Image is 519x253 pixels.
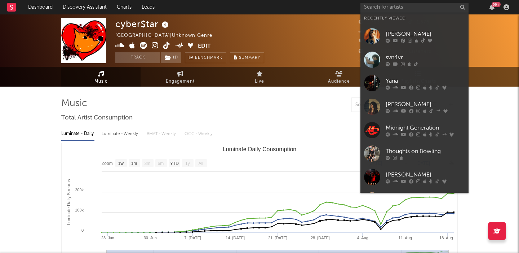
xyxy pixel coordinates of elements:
[230,52,264,63] button: Summary
[359,49,431,54] span: 497,009 Monthly Listeners
[223,146,297,152] text: Luminate Daily Consumption
[161,52,181,63] button: (1)
[360,95,469,118] a: [PERSON_NAME]
[360,71,469,95] a: Yana
[115,31,221,40] div: [GEOGRAPHIC_DATA] | Unknown Genre
[102,161,113,166] text: Zoom
[118,161,124,166] text: 1w
[386,147,465,156] div: Thoughts on Bowling
[226,236,245,240] text: 14. [DATE]
[359,30,376,34] span: 352
[94,77,108,86] span: Music
[141,67,220,87] a: Engagement
[359,58,401,62] span: Jump Score: 96.7
[328,77,350,86] span: Audience
[386,100,465,109] div: [PERSON_NAME]
[61,67,141,87] a: Music
[166,77,195,86] span: Engagement
[61,114,133,122] span: Total Artist Consumption
[360,165,469,189] a: [PERSON_NAME]
[360,118,469,142] a: Midnight Generation
[198,161,203,166] text: All
[360,3,469,12] input: Search for artists
[299,67,378,87] a: Audience
[144,236,157,240] text: 30. Jun
[115,18,170,30] div: cyber$tar
[185,161,190,166] text: 1y
[357,236,368,240] text: 4. Aug
[61,128,94,140] div: Luminate - Daily
[101,236,114,240] text: 23. Jun
[359,39,370,44] span: 4
[115,52,160,63] button: Track
[386,170,465,179] div: [PERSON_NAME]
[360,25,469,48] a: [PERSON_NAME]
[220,67,299,87] a: Live
[170,161,179,166] text: YTD
[386,77,465,85] div: Yana
[255,77,264,86] span: Live
[158,161,164,166] text: 6m
[75,208,84,212] text: 100k
[198,42,211,51] button: Edit
[360,142,469,165] a: Thoughts on Bowling
[386,53,465,62] div: svn4vr
[364,14,465,23] div: Recently Viewed
[492,2,501,7] div: 99 +
[185,52,226,63] a: Benchmark
[352,102,428,108] input: Search by song name or URL
[268,236,287,240] text: 21. [DATE]
[386,30,465,38] div: [PERSON_NAME]
[75,188,84,192] text: 200k
[145,161,151,166] text: 3m
[195,54,222,62] span: Benchmark
[359,20,380,25] span: 1,793
[489,4,494,10] button: 99+
[439,236,453,240] text: 18. Aug
[311,236,330,240] text: 28. [DATE]
[386,123,465,132] div: Midnight Generation
[184,236,201,240] text: 7. [DATE]
[239,56,260,60] span: Summary
[131,161,137,166] text: 1m
[360,48,469,71] a: svn4vr
[360,189,469,212] a: Empire Fall
[102,128,139,140] div: Luminate - Weekly
[399,236,412,240] text: 11. Aug
[81,228,84,232] text: 0
[160,52,182,63] span: ( 1 )
[66,179,71,225] text: Luminate Daily Streams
